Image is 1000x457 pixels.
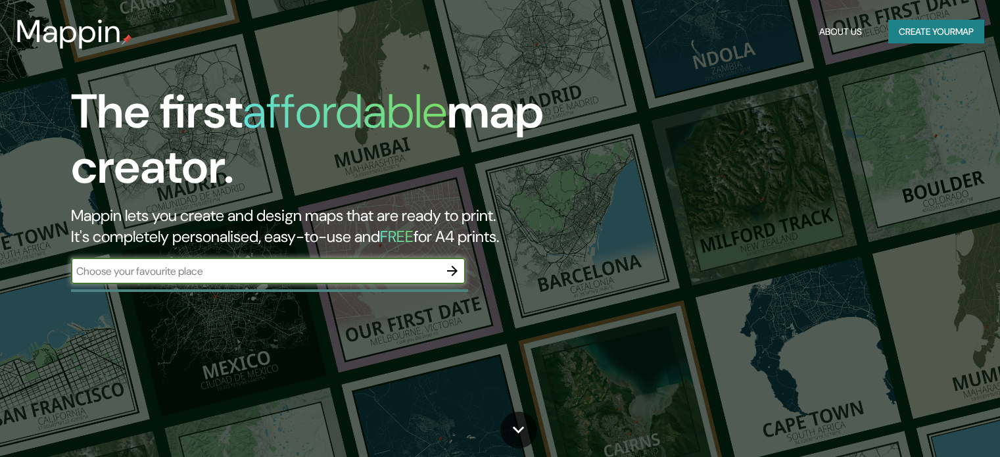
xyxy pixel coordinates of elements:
img: mappin-pin [122,34,132,45]
h1: affordable [243,81,447,142]
button: Create yourmap [888,20,984,44]
input: Choose your favourite place [71,264,439,279]
button: About Us [814,20,867,44]
h5: FREE [380,226,414,247]
h3: Mappin [16,13,122,50]
h1: The first map creator. [71,84,571,205]
h2: Mappin lets you create and design maps that are ready to print. It's completely personalised, eas... [71,205,571,247]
